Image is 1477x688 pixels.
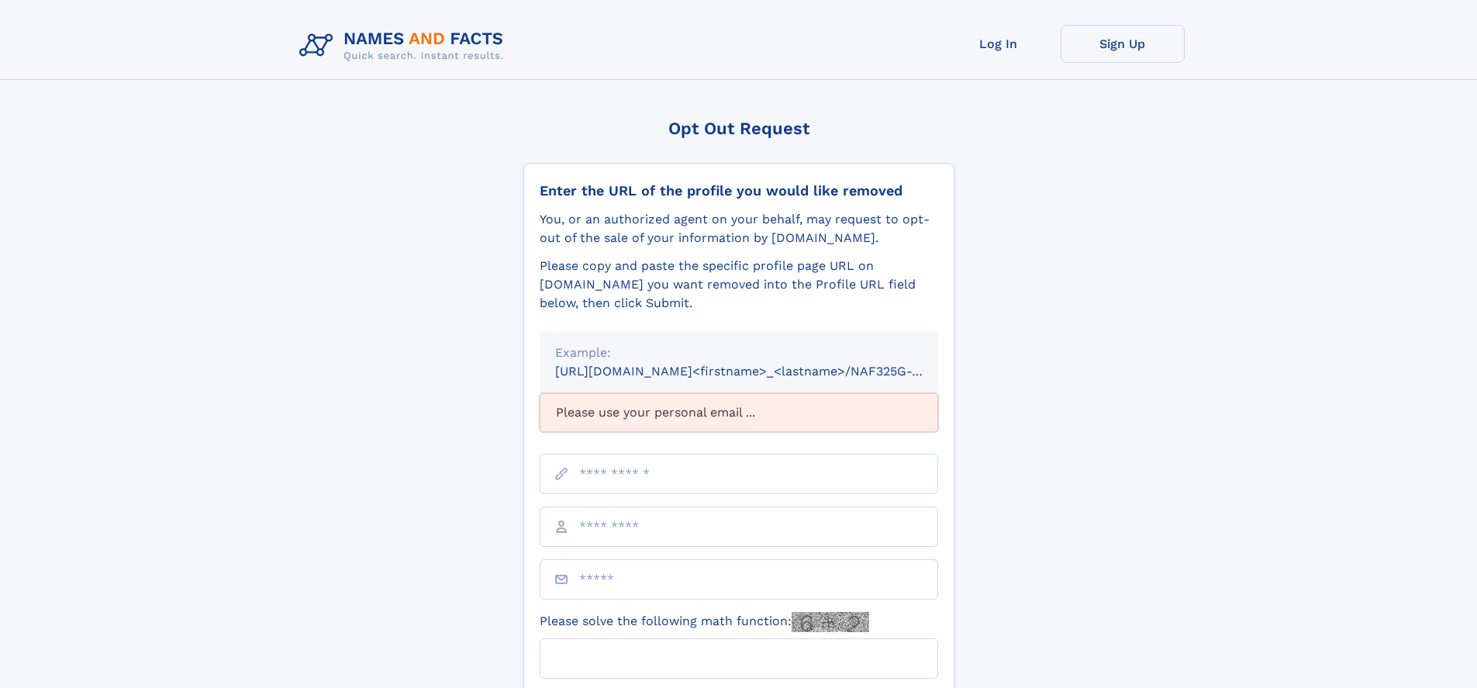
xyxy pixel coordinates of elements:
div: Opt Out Request [523,119,954,138]
div: Enter the URL of the profile you would like removed [540,182,938,199]
div: Please copy and paste the specific profile page URL on [DOMAIN_NAME] you want removed into the Pr... [540,257,938,313]
div: You, or an authorized agent on your behalf, may request to opt-out of the sale of your informatio... [540,210,938,247]
a: Log In [937,25,1061,63]
img: Logo Names and Facts [293,25,516,67]
a: Sign Up [1061,25,1185,63]
small: [URL][DOMAIN_NAME]<firstname>_<lastname>/NAF325G-xxxxxxxx [555,364,968,379]
div: Example: [555,344,923,362]
div: Please use your personal email ... [540,393,938,432]
label: Please solve the following math function: [540,612,869,632]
